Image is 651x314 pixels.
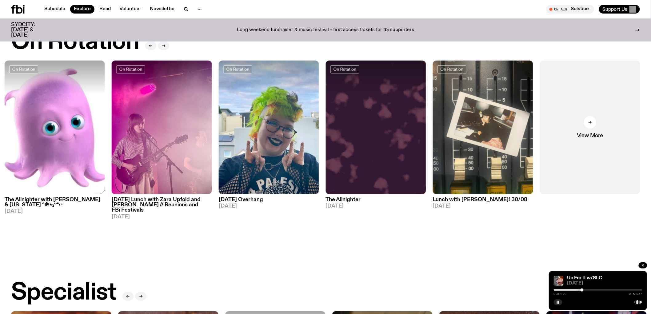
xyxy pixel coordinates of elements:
img: A polaroid of Ella Avni in the studio on top of the mixer which is also located in the studio. [433,61,533,194]
h2: On Rotation [11,30,139,54]
span: [DATE] [433,204,533,209]
h3: The Allnighter with [PERSON_NAME] & [US_STATE] °❀⋆.ೃ࿔*:･ [5,197,105,208]
h3: [DATE] Overhang [219,197,319,203]
a: [DATE] Overhang[DATE] [219,194,319,209]
button: Support Us [599,5,640,14]
a: On Rotation [10,66,38,74]
span: On Rotation [333,67,357,72]
a: Schedule [41,5,69,14]
h2: Specialist [11,281,116,304]
a: On Rotation [117,66,145,74]
a: [DATE] Lunch with Zara Upfold and [PERSON_NAME] // Reunions and FBi Festivals[DATE] [112,194,212,220]
span: [DATE] [567,281,642,286]
a: Explore [70,5,94,14]
h3: The Allnighter [326,197,426,203]
button: On AirSolstice [546,5,594,14]
a: The Allnighter with [PERSON_NAME] & [US_STATE] °❀⋆.ೃ࿔*:･[DATE] [5,194,105,214]
h3: Lunch with [PERSON_NAME]! 30/08 [433,197,533,203]
span: On Rotation [119,67,142,72]
a: View More [540,61,640,194]
span: Support Us [603,6,628,12]
span: 2:59:57 [629,292,642,296]
span: On Rotation [226,67,250,72]
h3: SYDCITY: [DATE] & [DATE] [11,22,50,38]
a: Lunch with [PERSON_NAME]! 30/08[DATE] [433,194,533,209]
span: View More [577,133,603,139]
span: On Rotation [12,67,35,72]
span: 0:57:22 [554,292,567,296]
a: On Rotation [438,66,466,74]
a: On Rotation [224,66,252,74]
span: [DATE] [326,204,426,209]
a: Volunteer [116,5,145,14]
p: Long weekend fundraiser & music festival - first access tickets for fbi supporters [237,27,414,33]
a: On Rotation [331,66,359,74]
h3: [DATE] Lunch with Zara Upfold and [PERSON_NAME] // Reunions and FBi Festivals [112,197,212,213]
span: [DATE] [219,204,319,209]
a: Read [96,5,114,14]
span: On Rotation [441,67,464,72]
img: An animated image of a pink squid named pearl from Nemo. [5,61,105,194]
a: Newsletter [146,5,179,14]
img: The Belair Lips Bombs Live at Rad Festival [112,61,212,194]
a: The Allnighter[DATE] [326,194,426,209]
a: Up For It w/SLC [567,276,603,280]
span: [DATE] [5,209,105,214]
span: [DATE] [112,214,212,220]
